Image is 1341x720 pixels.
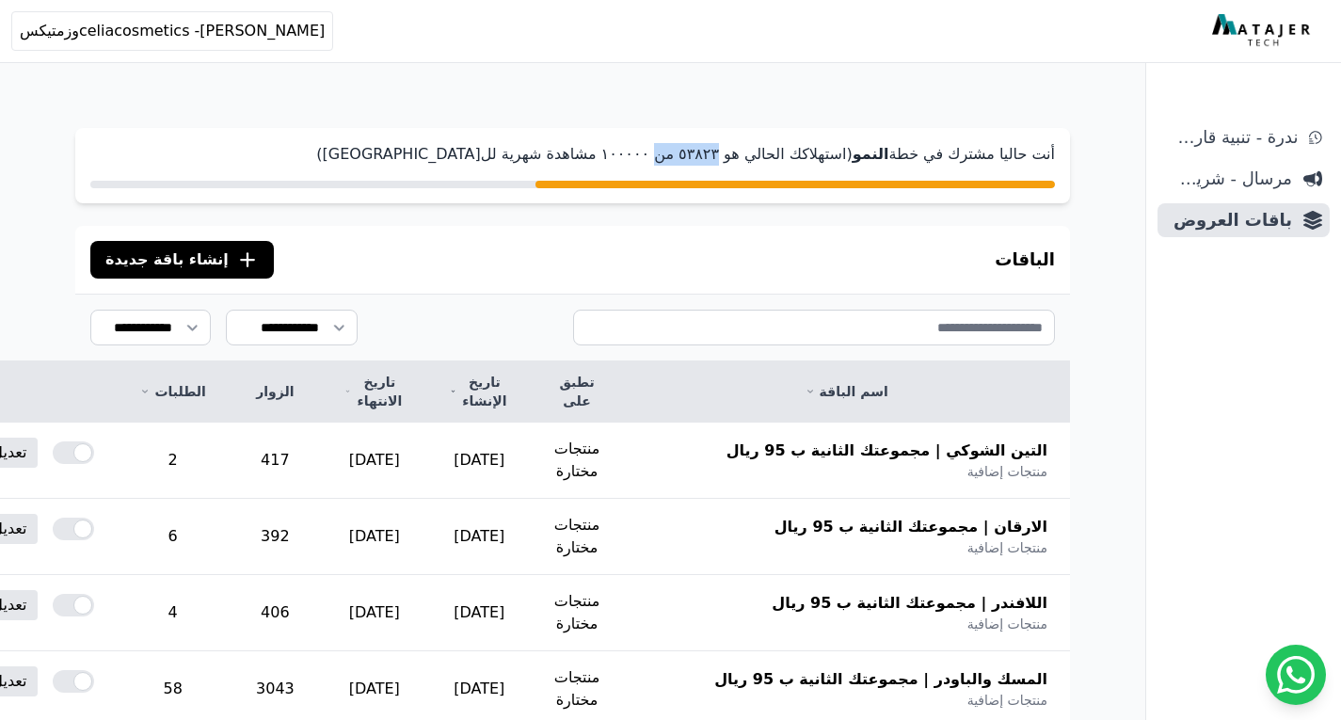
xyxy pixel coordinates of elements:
[967,538,1047,557] span: منتجات إضافية
[967,615,1047,633] span: منتجات إضافية
[772,592,1047,615] span: اللافندر | مجموعتك الثانية ب 95 ريال
[11,11,333,51] button: celiacosmetics -[PERSON_NAME]وزمتيكس
[774,516,1047,538] span: الارقان | مجموعتك الثانية ب 95 ريال
[427,499,532,575] td: [DATE]
[229,423,322,499] td: 417
[532,361,623,423] th: تطبق على
[229,499,322,575] td: 392
[967,691,1047,710] span: منتجات إضافية
[967,462,1047,481] span: منتجات إضافية
[322,499,427,575] td: [DATE]
[1212,14,1315,48] img: MatajerTech Logo
[450,373,509,410] a: تاريخ الإنشاء
[1165,124,1298,151] span: ندرة - تنبية قارب علي النفاذ
[117,499,228,575] td: 6
[20,20,325,42] span: celiacosmetics -[PERSON_NAME]وزمتيكس
[645,382,1047,401] a: اسم الباقة
[139,382,205,401] a: الطلبات
[344,373,405,410] a: تاريخ الانتهاء
[532,575,623,651] td: منتجات مختارة
[726,440,1047,462] span: التين الشوكي | مجموعتك الثانية ب 95 ريال
[322,423,427,499] td: [DATE]
[427,423,532,499] td: [DATE]
[714,668,1047,691] span: المسك والباودر | مجموعتك الثانية ب 95 ريال
[105,248,229,271] span: إنشاء باقة جديدة
[322,575,427,651] td: [DATE]
[1165,166,1292,192] span: مرسال - شريط دعاية
[427,575,532,651] td: [DATE]
[90,143,1055,166] p: أنت حاليا مشترك في خطة (استهلاكك الحالي هو ٥۳٨٢۳ من ١۰۰۰۰۰ مشاهدة شهرية لل[GEOGRAPHIC_DATA])
[117,423,228,499] td: 2
[229,361,322,423] th: الزوار
[1165,207,1292,233] span: باقات العروض
[532,423,623,499] td: منتجات مختارة
[117,575,228,651] td: 4
[90,241,274,279] button: إنشاء باقة جديدة
[995,247,1055,273] h3: الباقات
[229,575,322,651] td: 406
[853,145,889,163] strong: النمو
[532,499,623,575] td: منتجات مختارة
